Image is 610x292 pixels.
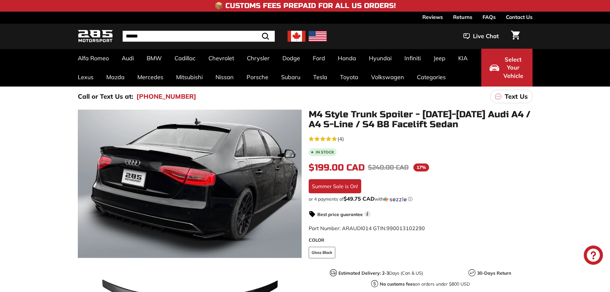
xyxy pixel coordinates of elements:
b: In stock [316,150,334,154]
span: Select Your Vehicle [502,55,524,80]
p: on orders under $800 USD [380,281,470,288]
input: Search [123,31,275,42]
div: or 4 payments of$49.75 CADwithSezzle Click to learn more about Sezzle [309,196,533,202]
a: FAQs [483,12,496,22]
a: Lexus [71,68,100,87]
a: Porsche [240,68,275,87]
a: Toyota [334,68,365,87]
button: Live Chat [455,28,507,44]
a: Tesla [307,68,334,87]
a: Categories [411,68,452,87]
label: COLOR [309,237,533,244]
span: 17% [413,163,429,171]
p: Call or Text Us at: [78,92,133,101]
a: Contact Us [506,12,533,22]
strong: Estimated Delivery: 2-3 [338,270,389,276]
a: Jeep [427,49,452,68]
span: Live Chat [473,32,499,40]
a: BMW [140,49,168,68]
a: Chevrolet [202,49,240,68]
a: 4.8 rating (4 votes) [309,134,533,143]
span: (4) [338,135,344,143]
img: Sezzle [384,196,407,202]
strong: No customs fees [380,281,415,287]
p: Text Us [505,92,528,101]
span: Part Number: ARAUDI014 GTIN: [309,225,425,231]
a: [PHONE_NUMBER] [136,92,196,101]
img: Logo_285_Motorsport_areodynamics_components [78,29,113,44]
a: Mazda [100,68,131,87]
span: 990013102290 [386,225,425,231]
a: Dodge [276,49,306,68]
div: Summer Sale is On! [309,179,361,193]
a: Mitsubishi [170,68,209,87]
h4: 📦 Customs Fees Prepaid for All US Orders! [215,2,396,10]
p: Days (Can & US) [338,270,423,277]
h1: M4 Style Trunk Spoiler - [DATE]-[DATE] Audi A4 / A4 S-Line / S4 B8 Facelift Sedan [309,110,533,129]
span: $49.75 CAD [344,195,375,202]
a: Ford [306,49,331,68]
strong: 30-Days Return [477,270,511,276]
a: Chrysler [240,49,276,68]
a: Mercedes [131,68,170,87]
a: Alfa Romeo [71,49,115,68]
a: Volkswagen [365,68,411,87]
span: i [364,211,370,217]
a: Hyundai [362,49,398,68]
a: Reviews [422,12,443,22]
span: $240.00 CAD [368,163,409,171]
a: Cart [507,25,524,47]
a: Text Us [490,90,533,103]
strong: Best price guarantee [317,212,363,217]
a: Subaru [275,68,307,87]
a: Infiniti [398,49,427,68]
inbox-online-store-chat: Shopify online store chat [582,246,605,266]
span: $199.00 CAD [309,162,365,173]
a: Nissan [209,68,240,87]
a: KIA [452,49,474,68]
a: Honda [331,49,362,68]
button: Select Your Vehicle [481,49,533,87]
a: Audi [115,49,140,68]
a: Cadillac [168,49,202,68]
div: or 4 payments of with [309,196,533,202]
a: Returns [453,12,472,22]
